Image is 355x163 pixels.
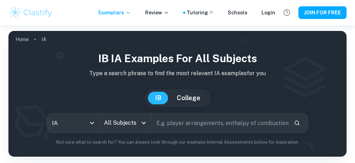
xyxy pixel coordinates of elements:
[291,117,303,129] button: Search
[148,92,168,104] button: IB
[14,69,341,78] p: Type a search phrase to find the most relevant IA examples for you
[14,139,341,146] p: Not sure what to search for? You can always look through our example Internal Assessments below f...
[8,31,347,157] img: profile cover
[145,9,169,17] p: Review
[151,113,288,133] input: E.g. player arrangements, enthalpy of combustion, analysis of a big city...
[262,9,275,17] a: Login
[281,7,293,19] button: Help and Feedback
[47,113,99,133] div: IA
[187,9,214,17] a: Tutoring
[15,34,29,44] a: Home
[228,9,247,17] a: Schools
[8,6,53,20] img: Clastify logo
[298,6,347,19] button: JOIN FOR FREE
[98,9,131,17] p: Exemplars
[170,92,207,104] button: College
[139,118,149,128] button: Open
[41,35,46,43] p: IA
[14,51,341,66] h1: IB IA examples for all subjects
